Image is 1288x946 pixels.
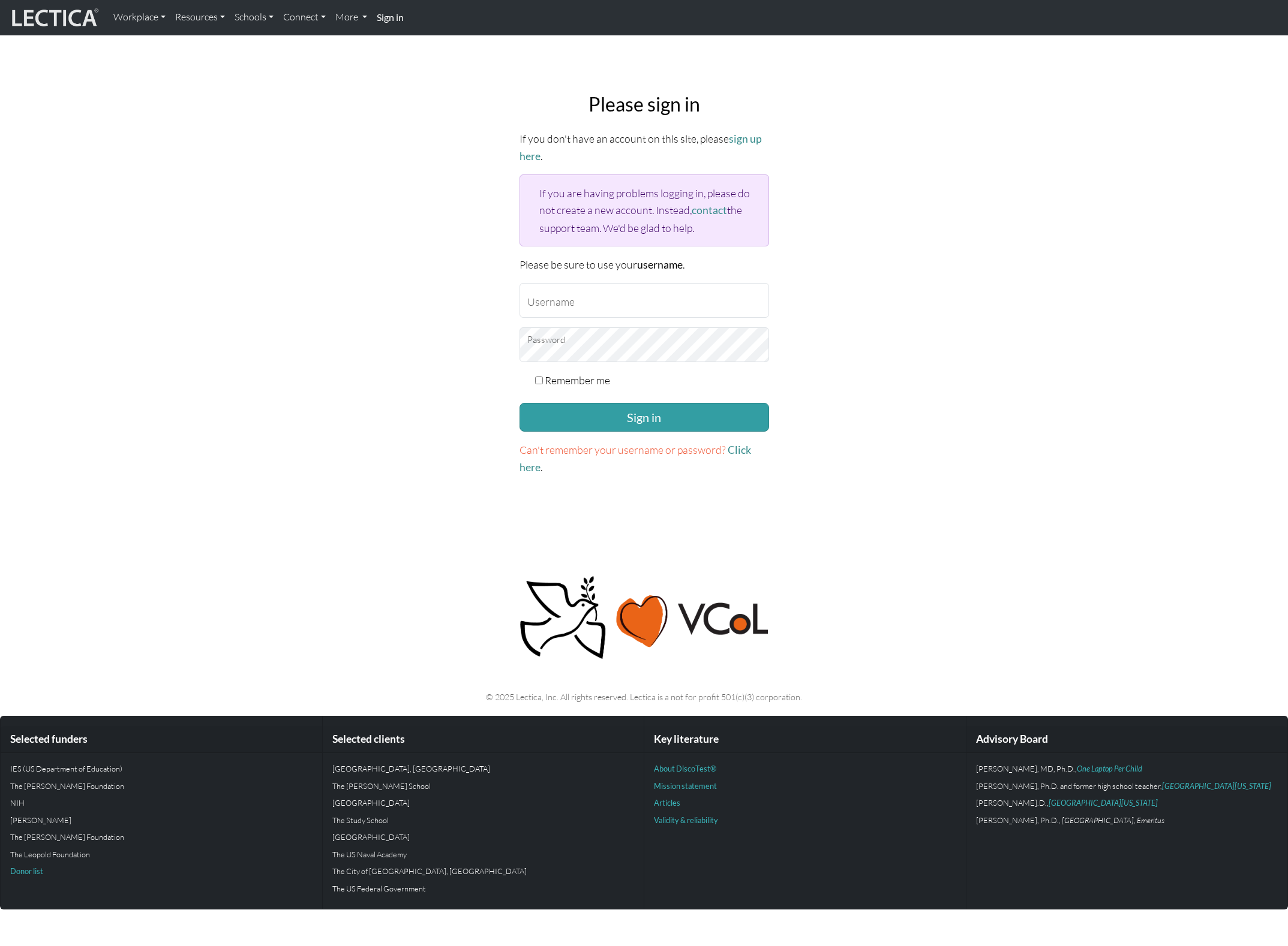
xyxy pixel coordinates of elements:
[377,11,404,23] strong: Sign in
[10,797,313,809] p: NIH
[976,763,1278,775] p: [PERSON_NAME], MD, Ph.D.,
[520,130,769,165] p: If you don't have an account on this site, please .
[654,815,718,825] a: Validity & reliability
[520,93,769,116] h2: Please sign in
[1162,781,1271,791] a: [GEOGRAPHIC_DATA][US_STATE]
[10,780,313,792] p: The [PERSON_NAME] Foundation
[332,831,635,843] p: [GEOGRAPHIC_DATA]
[170,5,230,30] a: Resources
[644,726,966,753] div: Key literature
[654,798,680,808] a: Articles
[332,763,635,775] p: [GEOGRAPHIC_DATA], [GEOGRAPHIC_DATA]
[109,5,170,30] a: Workplace
[332,848,635,860] p: The US Naval Academy
[331,5,372,30] a: More
[1,726,322,753] div: Selected funders
[10,848,313,860] p: The Leopold Foundation
[637,258,683,271] strong: username
[516,574,773,661] img: Peace, love, VCoL
[332,797,635,809] p: [GEOGRAPHIC_DATA]
[654,764,716,773] a: About DiscoTest®
[323,726,644,753] div: Selected clients
[256,690,1033,704] p: © 2025 Lectica, Inc. All rights reserved. Lectica is a not for profit 501(c)(3) corporation.
[230,5,278,30] a: Schools
[9,7,99,29] img: lecticalive
[520,441,769,476] p: .
[278,5,331,30] a: Connect
[372,5,409,31] a: Sign in
[1049,798,1158,808] a: [GEOGRAPHIC_DATA][US_STATE]
[976,780,1278,792] p: [PERSON_NAME], Ph.D. and former high school teacher,
[1059,815,1164,825] em: , [GEOGRAPHIC_DATA], Emeritus
[654,781,717,791] a: Mission statement
[332,882,635,894] p: The US Federal Government
[976,797,1278,809] p: [PERSON_NAME].D.,
[692,204,727,216] a: contact
[545,372,610,388] label: Remember me
[520,283,769,318] input: Username
[10,866,43,876] a: Donor list
[966,726,1288,753] div: Advisory Board
[976,814,1278,826] p: [PERSON_NAME], Ph.D.
[520,174,769,246] div: If you are having problems logging in, please do not create a new account. Instead, the support t...
[332,865,635,877] p: The City of [GEOGRAPHIC_DATA], [GEOGRAPHIC_DATA]
[10,763,313,775] p: IES (US Department of Education)
[332,780,635,792] p: The [PERSON_NAME] School
[520,443,726,456] span: Can't remember your username or password?
[10,831,313,843] p: The [PERSON_NAME] Foundation
[332,814,635,826] p: The Study School
[520,403,769,432] button: Sign in
[10,814,313,826] p: [PERSON_NAME]
[520,256,769,273] p: Please be sure to use your .
[1077,764,1142,773] a: One Laptop Per Child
